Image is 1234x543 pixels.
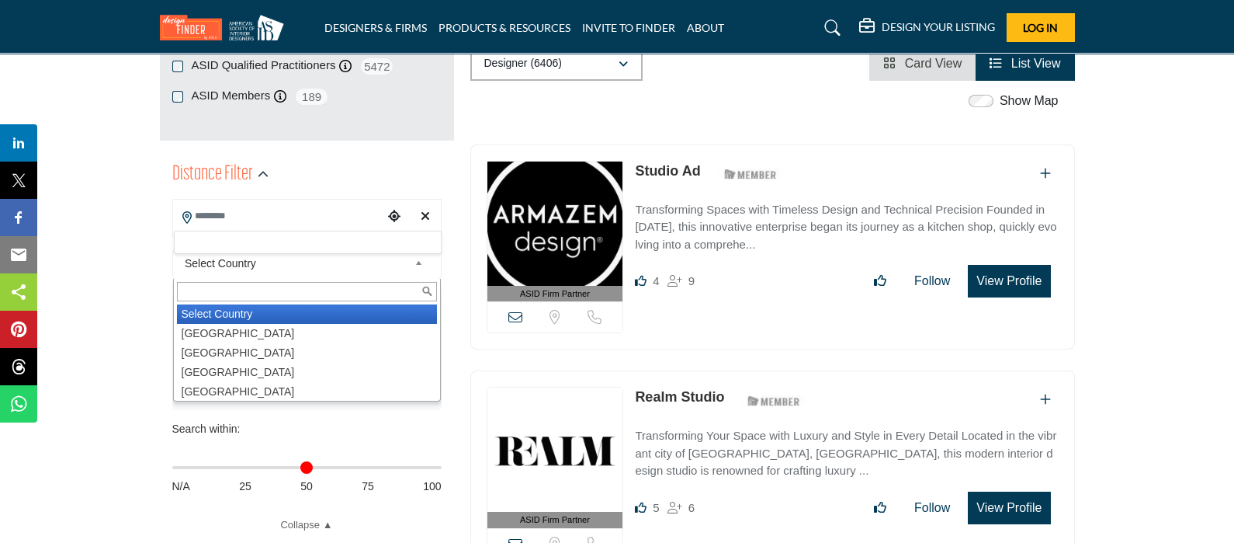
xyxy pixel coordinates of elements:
img: Site Logo [160,15,292,40]
span: 5 [653,501,659,514]
span: N/A [172,479,190,495]
span: Card View [905,57,962,70]
input: Search Location [173,201,383,231]
label: Show Map [1000,92,1059,110]
div: Choose your current location [383,200,406,234]
span: Log In [1023,21,1058,34]
input: Search Text [177,282,437,301]
p: Realm Studio [635,387,724,408]
button: View Profile [968,492,1050,524]
h5: DESIGN YOUR LISTING [882,20,995,34]
button: View Profile [968,265,1050,298]
a: Transforming Your Space with Luxury and Style in Every Detail Located in the vibrant city of [GEO... [635,418,1058,480]
i: Likes [635,502,646,513]
a: INVITE TO FINDER [582,21,675,34]
span: 100 [423,479,441,495]
input: ASID Members checkbox [172,91,184,103]
span: 189 [294,87,329,106]
button: Log In [1007,13,1075,42]
a: ASID Firm Partner [487,388,623,528]
a: Transforming Spaces with Timeless Design and Technical Precision Founded in [DATE], this innovati... [635,192,1058,254]
button: Follow [904,266,960,297]
a: View Card [883,57,962,70]
span: ASID Firm Partner [520,513,590,527]
a: Realm Studio [635,389,724,405]
li: List View [976,47,1074,81]
span: 4 [653,274,659,287]
img: Studio Ad [487,162,623,286]
div: Followers [667,499,695,517]
a: Add To List [1040,393,1051,406]
span: ASID Firm Partner [520,287,590,301]
p: Designer (6406) [484,56,562,71]
img: ASID Members Badge Icon [716,165,785,184]
div: DESIGN YOUR LISTING [859,19,995,37]
button: Designer (6406) [470,47,643,81]
a: Collapse ▲ [172,517,442,533]
span: 25 [239,479,251,495]
a: Search [809,16,851,40]
p: Studio Ad [635,161,700,182]
img: ASID Members Badge Icon [739,391,809,410]
a: ASID Firm Partner [487,162,623,302]
button: Follow [904,493,960,524]
i: Likes [635,275,646,287]
button: Like listing [864,493,896,524]
span: 50 [300,479,313,495]
label: ASID Qualified Practitioners [191,57,335,75]
button: Like listing [864,266,896,297]
p: Transforming Spaces with Timeless Design and Technical Precision Founded in [DATE], this innovati... [635,201,1058,254]
div: Search Location [174,231,442,254]
a: Add To List [1040,167,1051,180]
a: View List [990,57,1060,70]
span: 5472 [359,57,394,76]
li: [GEOGRAPHIC_DATA] [177,363,437,382]
div: Clear search location [414,200,437,234]
li: Select Country [177,305,437,324]
a: DESIGNERS & FIRMS [324,21,427,34]
a: Studio Ad [635,163,700,179]
span: 6 [688,501,695,514]
img: Realm Studio [487,388,623,512]
p: Transforming Your Space with Luxury and Style in Every Detail Located in the vibrant city of [GEO... [635,427,1058,480]
a: PRODUCTS & RESOURCES [438,21,570,34]
span: List View [1011,57,1061,70]
div: Search within: [172,421,442,437]
a: ABOUT [687,21,724,34]
span: 9 [688,274,695,287]
li: [GEOGRAPHIC_DATA] [177,343,437,363]
li: [GEOGRAPHIC_DATA] [177,382,437,402]
span: Select Country [185,254,408,273]
li: [GEOGRAPHIC_DATA] [177,324,437,343]
label: ASID Members [191,87,270,105]
h2: Distance Filter [172,161,253,189]
input: ASID Qualified Practitioners checkbox [172,61,184,72]
div: Followers [667,272,695,291]
span: 75 [362,479,374,495]
li: Card View [869,47,976,81]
